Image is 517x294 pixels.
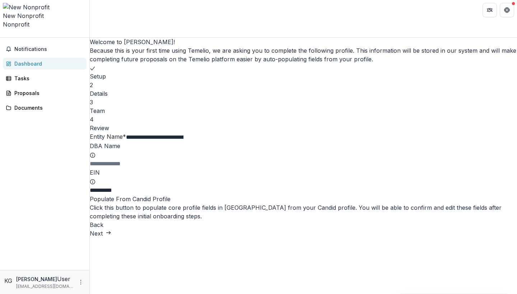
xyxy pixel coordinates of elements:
[90,81,517,89] div: 2
[4,276,13,285] div: Kasey Gilmore
[14,104,81,112] div: Documents
[3,58,87,70] a: Dashboard
[3,21,29,28] span: Nonprofit
[16,275,57,283] p: [PERSON_NAME]
[90,115,517,124] div: 4
[90,229,111,238] button: Next
[3,43,87,55] button: Notifications
[90,72,517,81] h3: Setup
[90,38,517,46] h2: Welcome to [PERSON_NAME]!
[3,87,87,99] a: Proposals
[14,60,81,67] div: Dashboard
[90,98,517,106] div: 3
[14,89,81,97] div: Proposals
[90,89,517,98] h3: Details
[90,46,517,63] p: Because this is your first time using Temelio, we are asking you to complete the following profil...
[14,46,84,52] span: Notifications
[500,3,514,17] button: Get Help
[3,3,87,11] img: New Nonprofit
[90,142,517,159] label: DBA Name
[16,283,74,290] p: [EMAIL_ADDRESS][DOMAIN_NAME]
[14,75,81,82] div: Tasks
[90,133,126,140] label: Entity Name
[90,169,517,185] label: EIN
[90,203,517,220] p: Click this button to populate core profile fields in [GEOGRAPHIC_DATA] from your Candid profile. ...
[90,124,517,132] h3: Review
[90,106,517,115] h3: Team
[3,72,87,84] a: Tasks
[90,63,517,132] div: Progress
[76,278,85,286] button: More
[57,275,70,283] p: User
[3,11,87,20] div: New Nonprofit
[3,102,87,114] a: Documents
[90,220,103,229] button: Back
[483,3,497,17] button: Partners
[90,195,171,203] button: Populate From Candid Profile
